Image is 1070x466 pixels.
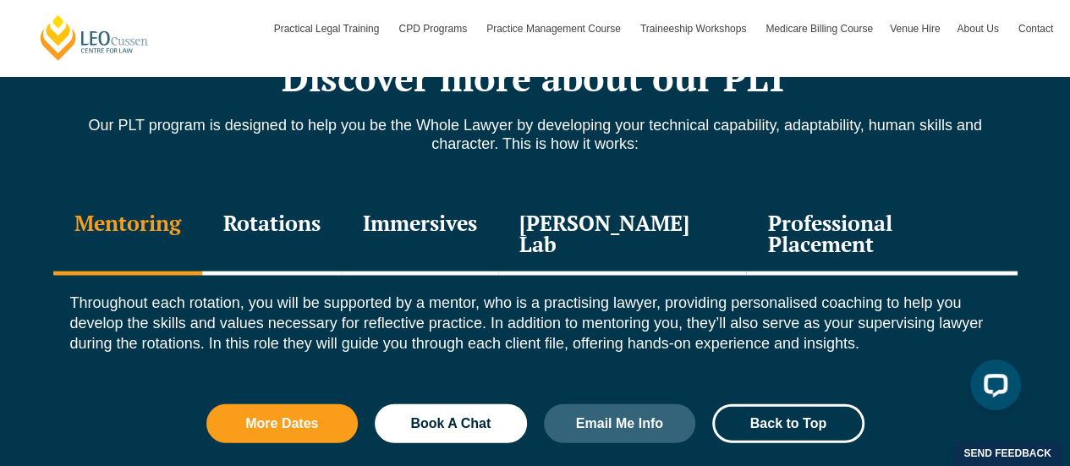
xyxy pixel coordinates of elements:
[70,293,1001,354] p: Throughout each rotation, you will be supported by a mentor, who is a practising lawyer, providin...
[498,195,747,276] div: [PERSON_NAME] Lab
[410,417,491,430] span: Book A Chat
[957,353,1028,424] iframe: LiveChat chat widget
[202,195,342,276] div: Rotations
[478,4,632,53] a: Practice Management Course
[38,14,151,62] a: [PERSON_NAME] Centre for Law
[245,417,318,430] span: More Dates
[390,4,478,53] a: CPD Programs
[881,4,948,53] a: Venue Hire
[576,417,663,430] span: Email Me Info
[948,4,1009,53] a: About Us
[632,4,757,53] a: Traineeship Workshops
[757,4,881,53] a: Medicare Billing Course
[750,417,826,430] span: Back to Top
[712,404,864,443] a: Back to Top
[53,116,1018,153] p: Our PLT program is designed to help you be the Whole Lawyer by developing your technical capabili...
[266,4,391,53] a: Practical Legal Training
[342,195,498,276] div: Immersives
[746,195,1017,276] div: Professional Placement
[1010,4,1062,53] a: Contact
[53,57,1018,99] h2: Discover more about our PLT
[544,404,696,443] a: Email Me Info
[206,404,359,443] a: More Dates
[375,404,527,443] a: Book A Chat
[53,195,202,276] div: Mentoring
